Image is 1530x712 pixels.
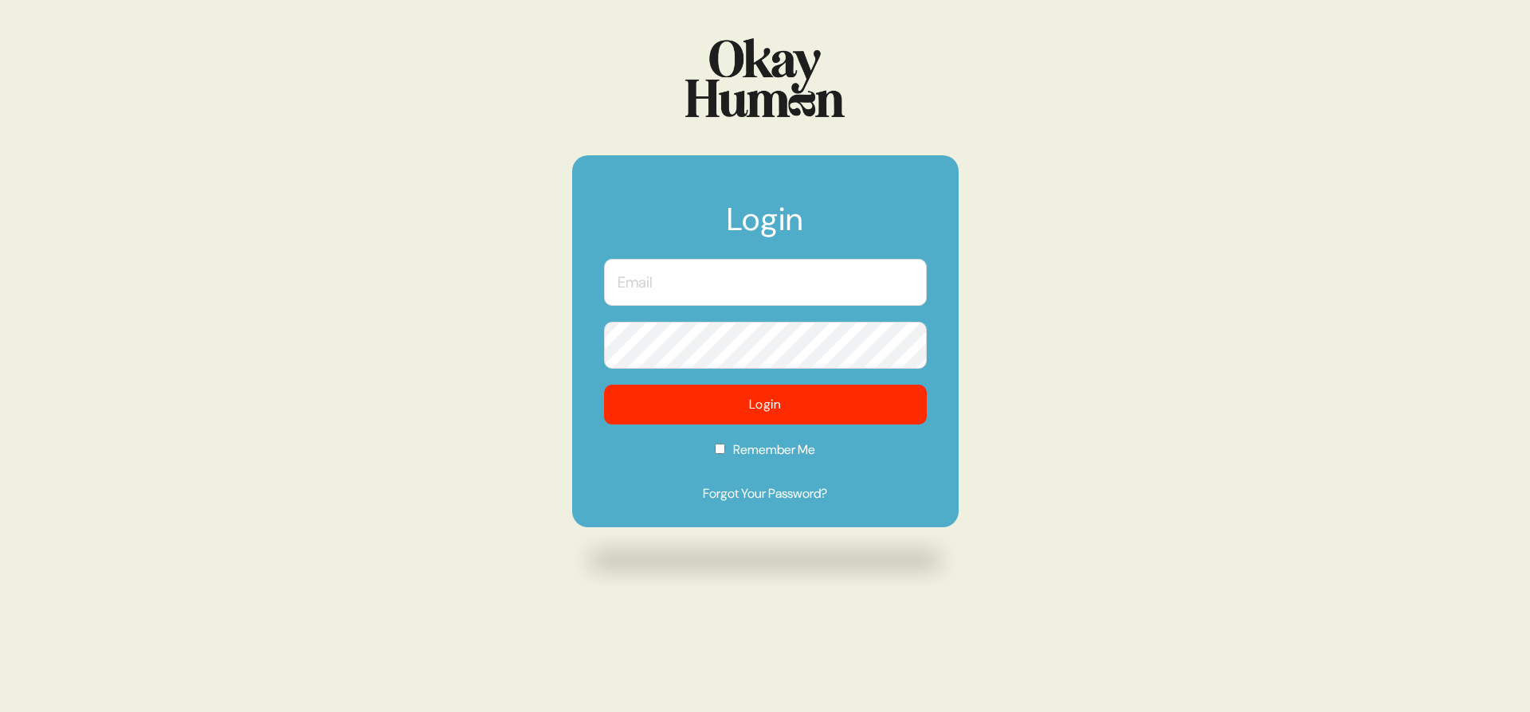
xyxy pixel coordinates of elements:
[604,440,927,470] label: Remember Me
[572,535,959,585] img: Drop shadow
[604,385,927,424] button: Login
[685,38,845,117] img: Logo
[604,259,927,306] input: Email
[604,203,927,251] h1: Login
[715,444,725,454] input: Remember Me
[604,484,927,503] a: Forgot Your Password?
